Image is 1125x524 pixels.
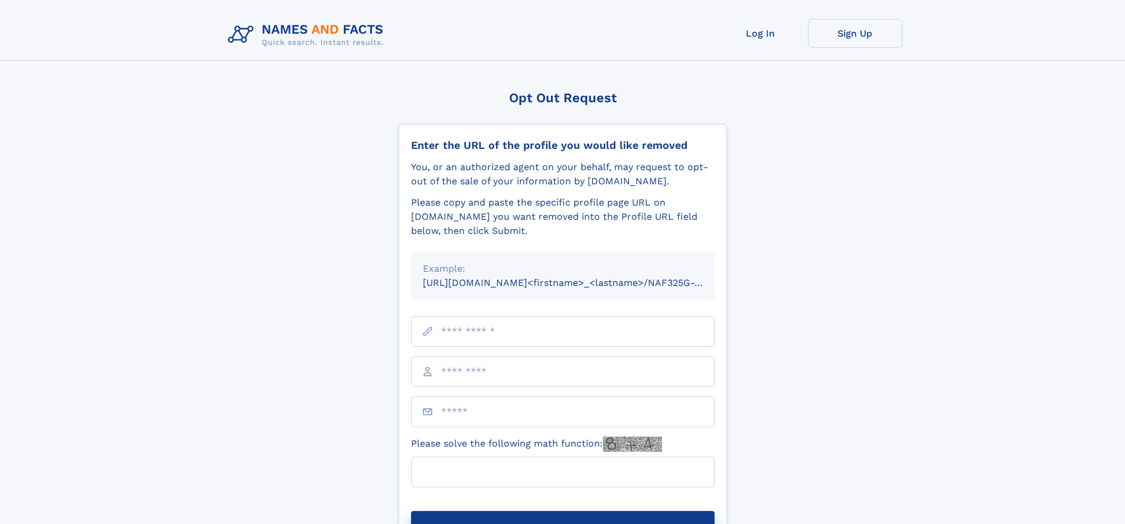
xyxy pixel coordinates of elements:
[808,19,902,48] a: Sign Up
[713,19,808,48] a: Log In
[223,19,393,51] img: Logo Names and Facts
[399,90,727,105] div: Opt Out Request
[423,277,737,288] small: [URL][DOMAIN_NAME]<firstname>_<lastname>/NAF325G-xxxxxxxx
[423,262,703,276] div: Example:
[411,437,662,452] label: Please solve the following math function:
[411,196,715,238] div: Please copy and paste the specific profile page URL on [DOMAIN_NAME] you want removed into the Pr...
[411,160,715,188] div: You, or an authorized agent on your behalf, may request to opt-out of the sale of your informatio...
[411,139,715,152] div: Enter the URL of the profile you would like removed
